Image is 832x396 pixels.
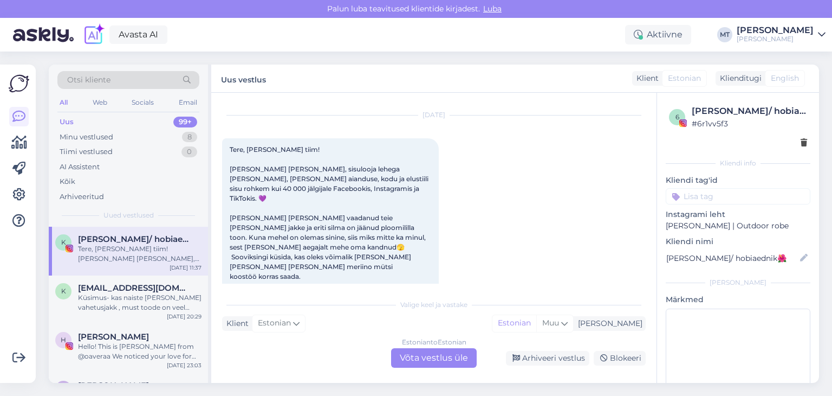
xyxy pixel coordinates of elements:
div: [DATE] 11:37 [170,264,201,272]
span: Otsi kliente [67,74,110,86]
div: [PERSON_NAME] [737,26,814,35]
div: Tiimi vestlused [60,146,113,157]
span: Luba [480,4,505,14]
div: 0 [181,146,197,157]
div: [DATE] 23:03 [167,361,201,369]
div: Arhiveeritud [60,191,104,202]
p: [PERSON_NAME] | Outdoor robe [666,220,810,232]
div: Email [177,95,199,110]
div: Klienditugi [716,73,762,84]
div: [DATE] 20:29 [167,312,201,321]
p: Instagrami leht [666,209,810,220]
p: Märkmed [666,294,810,305]
span: Estonian [258,317,291,329]
a: [PERSON_NAME][PERSON_NAME] [737,26,825,43]
div: Kliendi info [666,158,810,168]
div: AI Assistent [60,162,100,173]
div: Estonian to Estonian [402,337,466,347]
span: Estonian [668,73,701,84]
div: All [57,95,70,110]
div: Klient [632,73,659,84]
label: Uus vestlus [221,71,266,86]
span: Hannah Hawkins [78,332,149,342]
span: k [61,287,66,295]
div: MT [717,27,732,42]
span: katri.karvanen.kk@gmail.com [78,283,191,293]
div: Tere, [PERSON_NAME] tiim! [PERSON_NAME] [PERSON_NAME], sisulooja lehega [PERSON_NAME], [PERSON_NA... [78,244,201,264]
span: English [771,73,799,84]
div: Minu vestlused [60,132,113,143]
span: Muu [542,318,559,328]
a: Avasta AI [109,25,167,44]
input: Lisa tag [666,188,810,205]
div: Web [90,95,109,110]
div: [PERSON_NAME] [666,278,810,288]
input: Lisa nimi [666,252,798,264]
img: Askly Logo [9,73,29,94]
span: H [61,336,66,344]
div: Uus [60,117,74,127]
div: # 6r1vv5f3 [692,118,807,130]
p: Kliendi tag'id [666,175,810,186]
span: 6 [675,113,679,121]
div: Socials [129,95,156,110]
div: Hello! This is [PERSON_NAME] from @oaveraa We noticed your love for hiking and outdoor life—your ... [78,342,201,361]
div: [PERSON_NAME]/ hobiaednik🌺 [692,105,807,118]
div: 99+ [173,117,197,127]
div: Blokeeri [594,351,646,366]
span: Romain Carrera [78,381,149,391]
div: Estonian [492,315,536,331]
div: Võta vestlus üle [391,348,477,368]
div: [DATE] [222,110,646,120]
span: K [61,238,66,246]
img: explore-ai [82,23,105,46]
div: Küsimus- kas naiste [PERSON_NAME] vahetusjakk , must toode on veel millalgi lattu tagasi saabumas... [78,293,201,312]
span: Kairet Pintman/ hobiaednik🌺 [78,234,191,244]
span: Uued vestlused [103,210,154,220]
p: Kliendi nimi [666,236,810,247]
div: [PERSON_NAME] [737,35,814,43]
div: [PERSON_NAME] [574,318,642,329]
div: Klient [222,318,249,329]
div: Kõik [60,176,75,187]
div: 8 [182,132,197,143]
div: Valige keel ja vastake [222,300,646,310]
div: Arhiveeri vestlus [506,351,589,366]
div: Aktiivne [625,25,691,44]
